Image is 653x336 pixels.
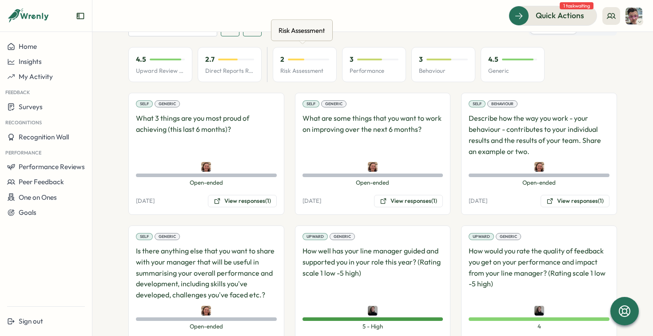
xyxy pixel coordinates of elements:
div: Self [136,100,153,107]
button: Expand sidebar [76,12,85,20]
img: Charley Watters [368,162,378,172]
span: Open-ended [136,323,277,331]
span: Quick Actions [536,10,584,21]
span: 5 - High [303,323,443,331]
div: Generic [496,233,521,240]
img: Lucy Skinner [534,306,544,316]
button: View responses(1) [541,195,609,207]
button: View responses(1) [208,195,277,207]
img: Charley Watters [201,162,211,172]
p: Risk Assessment [280,67,329,75]
span: Surveys [19,103,43,111]
div: Upward [303,233,328,240]
img: Charley Watters [201,306,211,316]
p: 2 [280,55,284,64]
span: Open-ended [136,179,277,187]
p: 3 [419,55,423,64]
span: Open-ended [469,179,609,187]
span: Recognition Wall [19,133,69,141]
span: My Activity [19,72,53,81]
p: How would you rate the quality of feedback you get on your performance and impact from your line ... [469,245,609,300]
img: Lucy Skinner [368,306,378,316]
p: Direct Reports Review Avg [205,67,254,75]
button: View responses(1) [374,195,443,207]
p: What 3 things are you most proud of achieving (this last 6 months)? [136,113,277,157]
span: Performance Reviews [19,162,85,171]
span: Home [19,42,37,51]
div: Generic [155,100,180,107]
span: Insights [19,57,42,66]
p: Upward Review Avg [136,67,185,75]
div: Behaviour [487,100,518,107]
div: Generic [155,233,180,240]
p: 3 [350,55,354,64]
p: Behaviour [419,67,468,75]
div: Upward [469,233,494,240]
span: Sign out [19,317,43,325]
p: Describe how the way you work - your behaviour - contributes to your individual results and the r... [469,113,609,157]
p: Is there anything else that you want to share with your manager that will be useful in summarisin... [136,245,277,300]
div: Self [303,100,319,107]
p: Performance [350,67,398,75]
div: Generic [330,233,355,240]
p: How well has your line manager guided and supported you in your role this year? (Rating scale 1 l... [303,245,443,300]
span: 1 task waiting [560,2,593,9]
img: Chris Forlano [625,8,642,24]
div: Generic [321,100,346,107]
span: 4 [469,323,609,331]
p: 4.5 [488,55,498,64]
p: What are some things that you want to work on improving over the next 6 months? [303,113,443,157]
img: Charley Watters [534,162,544,172]
div: Self [136,233,153,240]
p: [DATE] [303,197,321,205]
p: [DATE] [136,197,155,205]
p: 2.7 [205,55,215,64]
p: Generic [488,67,537,75]
span: Goals [19,208,36,217]
p: [DATE] [469,197,487,205]
p: 4.5 [136,55,146,64]
span: Open-ended [303,179,443,187]
div: Self [469,100,486,107]
span: Peer Feedback [19,178,64,186]
span: One on Ones [19,193,57,202]
div: Risk Assessment [277,24,327,37]
button: Quick Actions [509,6,597,25]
